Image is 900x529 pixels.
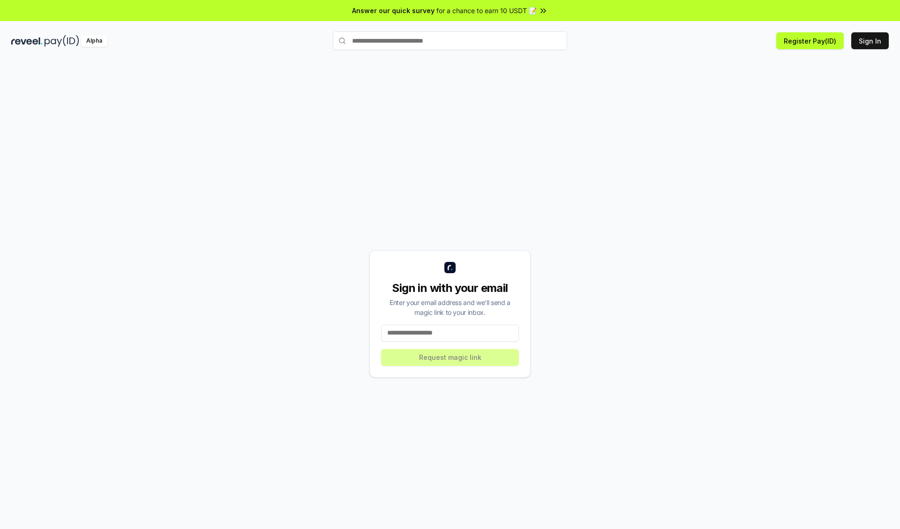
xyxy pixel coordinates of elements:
img: pay_id [45,35,79,47]
div: Alpha [81,35,107,47]
button: Sign In [851,32,889,49]
img: logo_small [444,262,456,273]
span: Answer our quick survey [352,6,435,15]
img: reveel_dark [11,35,43,47]
span: for a chance to earn 10 USDT 📝 [436,6,537,15]
div: Sign in with your email [381,281,519,296]
div: Enter your email address and we’ll send a magic link to your inbox. [381,298,519,317]
button: Register Pay(ID) [776,32,844,49]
